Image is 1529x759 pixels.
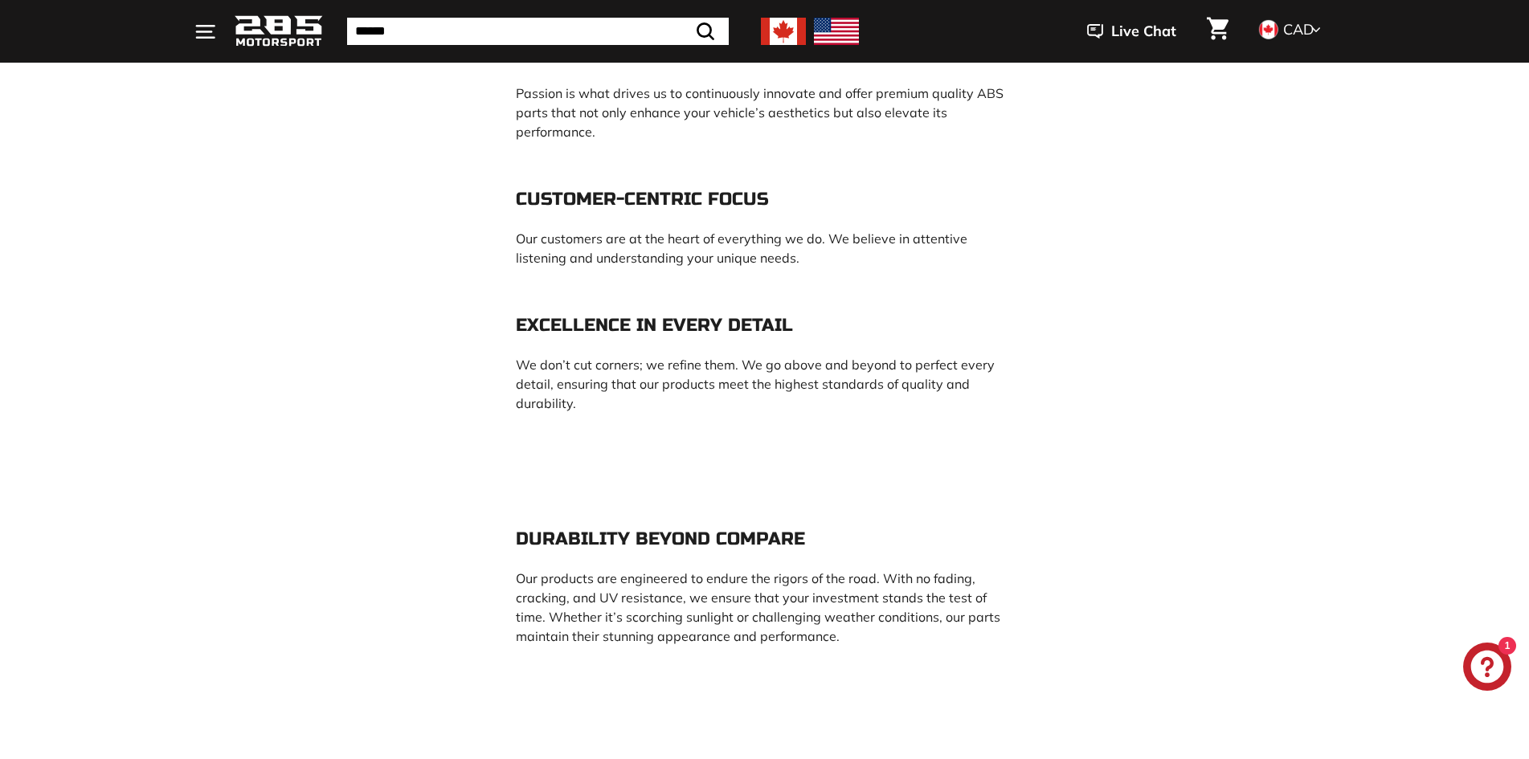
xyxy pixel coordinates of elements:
span: Live Chat [1111,21,1176,42]
p: Passion is what drives us to continuously innovate and offer premium quality ABS parts that not o... [516,84,1014,141]
a: Cart [1197,4,1238,59]
p: We don’t cut corners; we refine them. We go above and beyond to perfect every detail, ensuring th... [516,355,1014,413]
img: Logo_285_Motorsport_areodynamics_components [235,13,323,51]
p: Our customers are at the heart of everything we do. We believe in attentive listening and underst... [516,229,1014,267]
h4: Durability Beyond Compare [516,529,1014,549]
h4: Excellence in Every Detail [516,316,1014,335]
button: Live Chat [1066,11,1197,51]
input: Search [347,18,729,45]
h4: Passion for Performance [516,44,1014,63]
p: Our products are engineered to endure the rigors of the road. With no fading, cracking, and UV re... [516,569,1014,646]
inbox-online-store-chat: Shopify online store chat [1458,643,1516,695]
span: CAD [1283,20,1314,39]
h4: Customer-Centric Focus [516,190,1014,209]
